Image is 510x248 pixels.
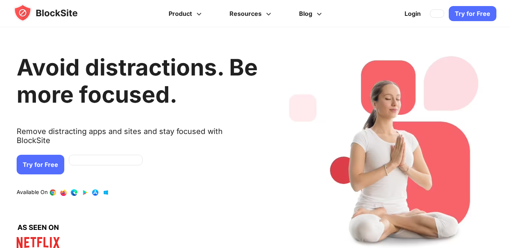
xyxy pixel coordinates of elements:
[449,6,496,21] a: Try for Free
[17,189,48,196] text: Available On
[17,155,64,174] a: Try for Free
[400,5,425,23] a: Login
[14,4,92,22] img: blocksite-icon.5d769676.svg
[17,127,258,151] text: Remove distracting apps and sites and stay focused with BlockSite
[17,54,258,108] h1: Avoid distractions. Be more focused.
